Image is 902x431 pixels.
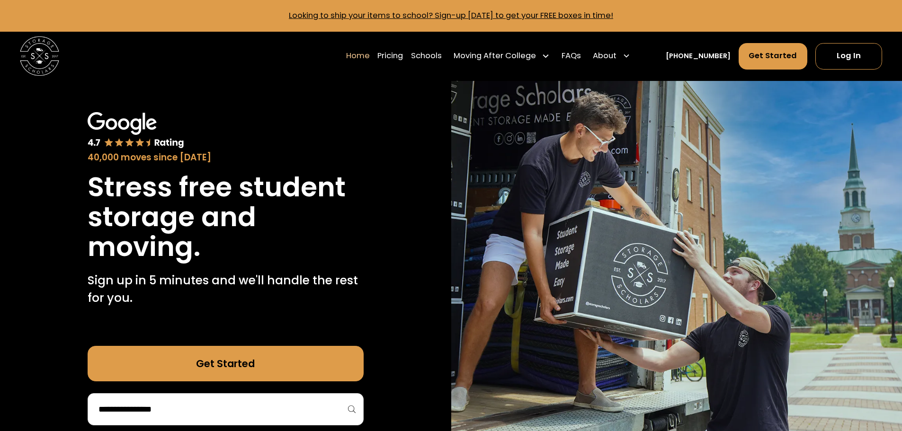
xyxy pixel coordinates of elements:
[20,36,59,76] img: Storage Scholars main logo
[739,43,808,70] a: Get Started
[450,42,554,70] div: Moving After College
[88,151,364,164] div: 40,000 moves since [DATE]
[815,43,882,70] a: Log In
[289,10,613,21] a: Looking to ship your items to school? Sign-up [DATE] to get your FREE boxes in time!
[454,50,536,62] div: Moving After College
[377,42,403,70] a: Pricing
[88,272,364,307] p: Sign up in 5 minutes and we'll handle the rest for you.
[666,51,731,62] a: [PHONE_NUMBER]
[346,42,370,70] a: Home
[20,36,59,76] a: home
[88,172,364,262] h1: Stress free student storage and moving.
[88,346,364,381] a: Get Started
[589,42,634,70] div: About
[593,50,616,62] div: About
[562,42,581,70] a: FAQs
[88,112,184,149] img: Google 4.7 star rating
[411,42,442,70] a: Schools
